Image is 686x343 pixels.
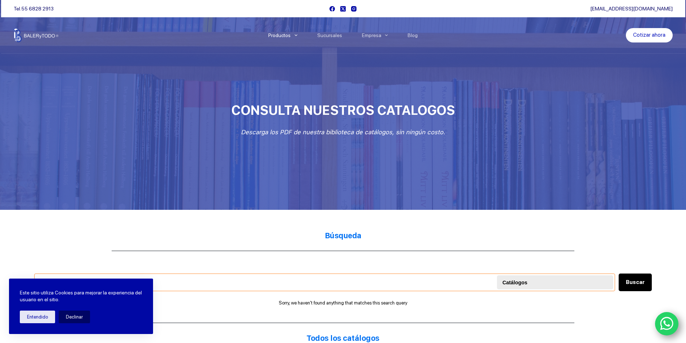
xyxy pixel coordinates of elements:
span: Tel. [14,6,54,12]
a: X (Twitter) [340,6,346,12]
strong: Todos los catálogos [306,334,380,343]
a: [EMAIL_ADDRESS][DOMAIN_NAME] [590,6,673,12]
strong: Búsqueda [325,231,362,240]
img: search-24.svg [38,278,47,287]
a: 55 6828 2913 [21,6,54,12]
a: Cotizar ahora [626,28,673,42]
p: Este sitio utiliza Cookies para mejorar la experiencia del usuario en el sitio. [20,289,142,303]
em: Descarga los PDF de nuestra biblioteca de catálogos, sin ningún costo. [241,128,445,136]
a: WhatsApp [655,312,679,336]
input: Search files... [34,274,615,291]
a: Instagram [351,6,357,12]
span: CONSULTA NUESTROS CATALOGOS [231,103,455,118]
button: Entendido [20,311,55,323]
img: Balerytodo [14,28,59,42]
a: Facebook [329,6,335,12]
button: Declinar [59,311,90,323]
p: Sorry, we haven't found anything that matches this search query [34,300,652,306]
button: Buscar [619,274,652,291]
nav: Menu Principal [258,17,428,53]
